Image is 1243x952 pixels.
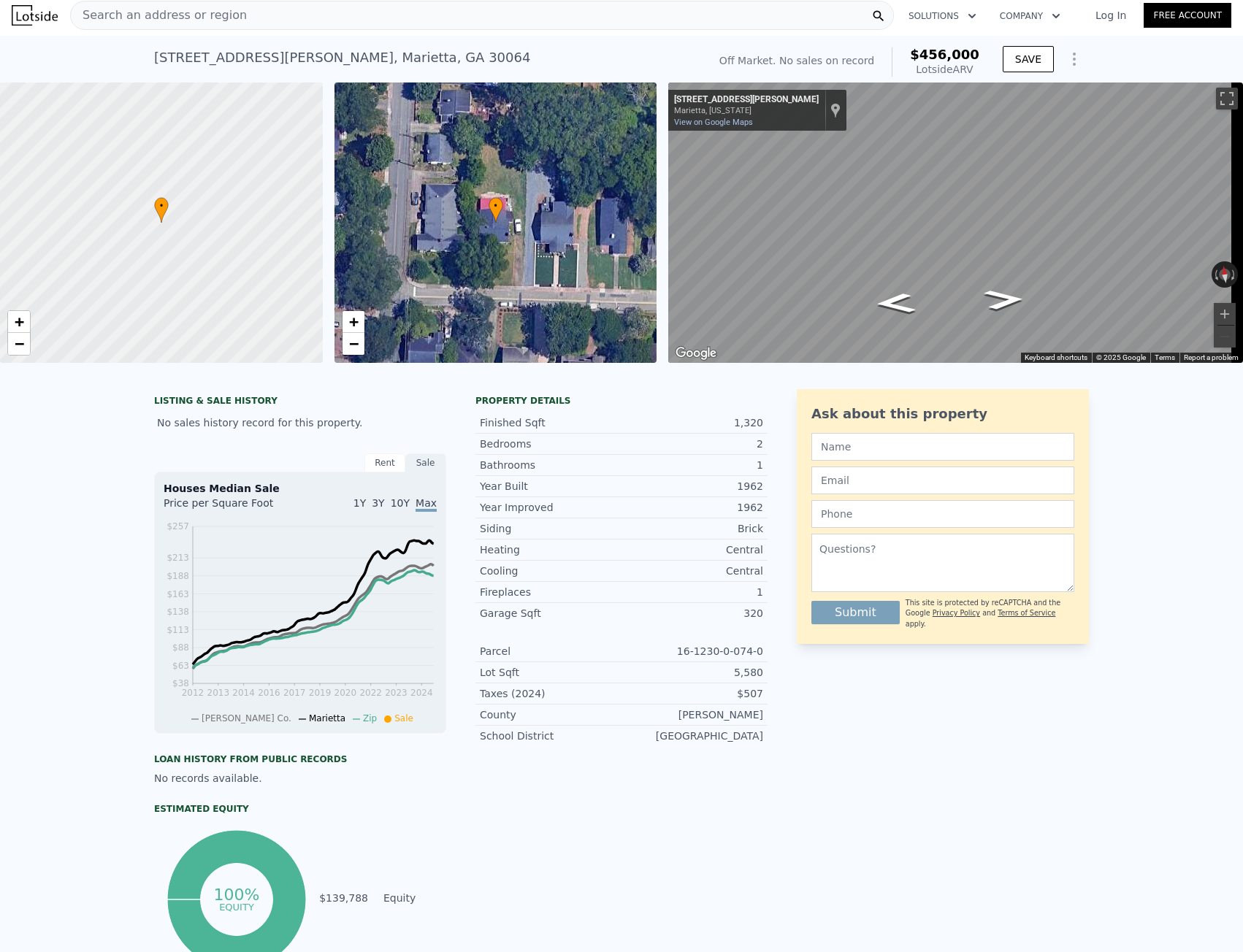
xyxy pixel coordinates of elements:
div: School District [480,729,621,743]
div: No sales history record for this property. [154,410,446,436]
a: Zoom out [8,333,30,355]
span: + [15,312,24,331]
tspan: $113 [167,625,189,635]
button: Zoom in [1214,303,1236,325]
div: Central [621,542,763,557]
div: Sale [405,453,446,472]
div: LISTING & SALE HISTORY [154,395,446,410]
div: 1 [621,458,763,472]
div: Street View [668,82,1243,363]
button: Solutions [897,3,988,29]
tspan: 2017 [283,688,306,698]
div: [PERSON_NAME] [621,707,763,722]
a: Zoom in [343,311,364,333]
div: Parcel [480,644,621,659]
div: 5,580 [621,665,763,680]
div: Marietta, [US_STATE] [674,106,819,115]
div: • [154,197,169,223]
div: 1962 [621,479,763,494]
tspan: $138 [167,607,189,617]
div: 320 [621,606,763,621]
span: Max [416,497,437,512]
path: Go West, Trammell St SW [858,288,933,318]
tspan: 100% [213,886,259,904]
tspan: 2012 [182,688,204,698]
tspan: $63 [172,661,189,671]
tspan: 2024 [410,688,433,698]
div: Ask about this property [811,404,1074,424]
path: Go East, Trammell St SW [967,285,1041,315]
div: Finished Sqft [480,415,621,430]
a: Show location on map [830,102,841,118]
tspan: 2013 [207,688,230,698]
div: Heating [480,542,621,557]
button: Submit [811,601,900,624]
a: Terms (opens in new tab) [1155,353,1175,361]
span: − [348,334,358,353]
tspan: $88 [172,642,189,653]
button: Toggle fullscreen view [1216,88,1238,110]
span: Sale [394,713,413,723]
div: Year Improved [480,500,621,515]
a: View on Google Maps [674,118,753,127]
div: Siding [480,521,621,536]
div: Lot Sqft [480,665,621,680]
tspan: 2023 [385,688,408,698]
div: Rent [364,453,405,472]
span: + [348,312,358,331]
div: 2 [621,437,763,451]
div: Garage Sqft [480,606,621,621]
button: Reset the view [1217,261,1232,288]
div: County [480,707,621,722]
div: [STREET_ADDRESS][PERSON_NAME] , Marietta , GA 30064 [154,47,530,68]
span: Marietta [309,713,345,723]
a: Zoom out [343,333,364,355]
div: [GEOGRAPHIC_DATA] [621,729,763,743]
tspan: 2020 [334,688,357,698]
div: Central [621,564,763,578]
span: − [15,334,24,353]
div: No records available. [154,771,446,786]
span: [PERSON_NAME] Co. [202,713,291,723]
div: 16-1230-0-074-0 [621,644,763,659]
div: Bedrooms [480,437,621,451]
button: Keyboard shortcuts [1025,353,1087,363]
div: This site is protected by reCAPTCHA and the Google and apply. [906,598,1074,629]
a: Terms of Service [998,609,1055,617]
button: SAVE [1003,46,1054,72]
input: Email [811,467,1074,494]
tspan: equity [219,901,254,912]
input: Name [811,433,1074,461]
tspan: 2019 [309,688,332,698]
div: Year Built [480,479,621,494]
div: Off Market. No sales on record [719,53,874,68]
a: Open this area in Google Maps (opens a new window) [672,344,720,363]
td: Equity [380,890,446,906]
tspan: $163 [167,589,189,599]
input: Phone [811,500,1074,528]
span: 1Y [353,497,366,509]
button: Show Options [1060,45,1089,74]
div: Houses Median Sale [164,481,437,496]
span: • [489,199,503,212]
div: 1962 [621,500,763,515]
a: Report a problem [1184,353,1239,361]
img: Lotside [12,5,58,26]
span: Search an address or region [71,7,247,24]
div: Taxes (2024) [480,686,621,701]
a: Zoom in [8,311,30,333]
div: • [489,197,503,223]
a: Free Account [1144,3,1231,28]
tspan: $213 [167,553,189,564]
button: Rotate clockwise [1231,261,1239,288]
a: Privacy Policy [933,609,980,617]
tspan: 2016 [258,688,280,698]
div: $507 [621,686,763,701]
div: Fireplaces [480,585,621,599]
div: Cooling [480,564,621,578]
span: 3Y [372,497,384,509]
span: © 2025 Google [1096,353,1146,361]
button: Company [988,3,1072,29]
td: $139,788 [318,890,369,906]
img: Google [672,344,720,363]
